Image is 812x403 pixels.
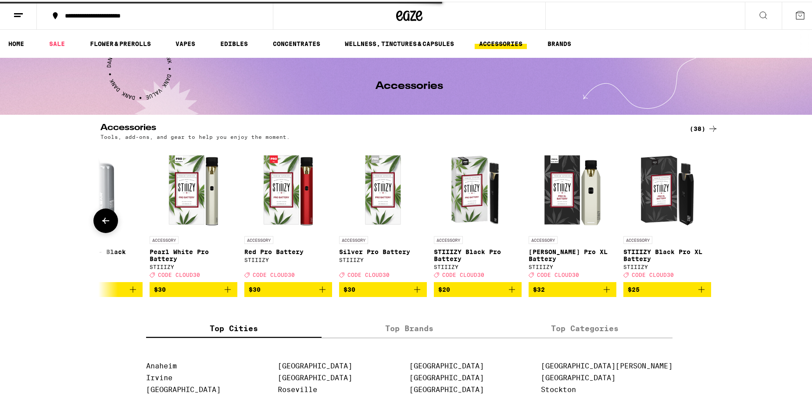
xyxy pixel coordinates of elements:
span: $30 [249,284,261,291]
p: STIIIZY Black Pro XL Battery [623,247,711,261]
img: STIIIZY - Red Pro Battery [244,142,332,230]
p: Tools, add-ons, and gear to help you enjoy the moment. [100,132,290,138]
span: CODE CLOUD30 [442,270,484,276]
a: Open page for Pearl White Pro XL Battery from STIIIZY [529,142,616,280]
div: STIIIZY [244,255,332,261]
button: Add to bag [150,280,237,295]
a: FLOWER & PREROLLS [86,37,155,47]
p: DL 2.0 Pro - Black [55,247,143,254]
span: $30 [343,284,355,291]
img: Pulsar - DL 2.0 Pro - Black [55,142,143,230]
h1: Accessories [376,79,443,90]
p: ACCESSORY [150,234,179,242]
p: Silver Pro Battery [339,247,427,254]
a: Open page for STIIIZY Black Pro XL Battery from STIIIZY [623,142,711,280]
a: [GEOGRAPHIC_DATA] [541,372,615,380]
span: $32 [533,284,545,291]
h2: Accessories [100,122,675,132]
a: Open page for Red Pro Battery from STIIIZY [244,142,332,280]
div: STIIIZY [529,262,616,268]
a: Irvine [146,372,172,380]
span: Hi. Need any help? [5,6,63,13]
a: Open page for DL 2.0 Pro - Black from Pulsar [55,142,143,280]
label: Top Brands [322,317,497,336]
a: [GEOGRAPHIC_DATA] [278,360,352,368]
a: ACCESSORIES [475,37,527,47]
img: STIIIZY - Pearl White Pro Battery [150,142,237,230]
div: Pulsar [55,255,143,261]
button: Add to bag [55,280,143,295]
span: CODE CLOUD30 [537,270,579,276]
p: ACCESSORY [529,234,558,242]
a: [GEOGRAPHIC_DATA] [146,384,221,392]
img: STIIIZY - Silver Pro Battery [339,142,427,230]
p: [PERSON_NAME] Pro XL Battery [529,247,616,261]
a: Stockton [541,384,576,392]
span: CODE CLOUD30 [347,270,390,276]
a: Open page for Pearl White Pro Battery from STIIIZY [150,142,237,280]
a: Open page for STIIIZY Black Pro Battery from STIIIZY [434,142,522,280]
a: [GEOGRAPHIC_DATA][PERSON_NAME] [541,360,672,368]
button: Add to bag [529,280,616,295]
a: SALE [45,37,69,47]
label: Top Cities [146,317,322,336]
span: $30 [154,284,166,291]
p: Pearl White Pro Battery [150,247,237,261]
a: Open page for Silver Pro Battery from STIIIZY [339,142,427,280]
span: CODE CLOUD30 [158,270,200,276]
a: VAPES [171,37,200,47]
button: Add to bag [339,280,427,295]
p: ACCESSORY [339,234,368,242]
a: [GEOGRAPHIC_DATA] [409,360,484,368]
span: $25 [628,284,640,291]
a: EDIBLES [216,37,252,47]
p: STIIIZY Black Pro Battery [434,247,522,261]
a: Roseville [278,384,317,392]
span: CODE CLOUD30 [632,270,674,276]
div: STIIIZY [339,255,427,261]
p: ACCESSORY [434,234,463,242]
img: STIIIZY - Pearl White Pro XL Battery [529,142,616,230]
span: CODE CLOUD30 [253,270,295,276]
button: Add to bag [623,280,711,295]
p: Red Pro Battery [244,247,332,254]
button: Add to bag [434,280,522,295]
a: CONCENTRATES [268,37,325,47]
a: HOME [4,37,29,47]
label: Top Categories [497,317,672,336]
div: STIIIZY [623,262,711,268]
div: STIIIZY [150,262,237,268]
a: [GEOGRAPHIC_DATA] [278,372,352,380]
div: tabs [146,317,672,336]
span: $20 [438,284,450,291]
button: Add to bag [244,280,332,295]
p: ACCESSORY [244,234,273,242]
a: BRANDS [543,37,576,47]
a: [GEOGRAPHIC_DATA] [409,372,484,380]
img: STIIIZY - STIIIZY Black Pro XL Battery [623,142,711,230]
p: ACCESSORY [623,234,652,242]
a: Anaheim [146,360,177,368]
div: STIIIZY [434,262,522,268]
a: WELLNESS, TINCTURES & CAPSULES [340,37,458,47]
a: (38) [690,122,718,132]
a: [GEOGRAPHIC_DATA] [409,384,484,392]
img: STIIIZY - STIIIZY Black Pro Battery [434,142,522,230]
